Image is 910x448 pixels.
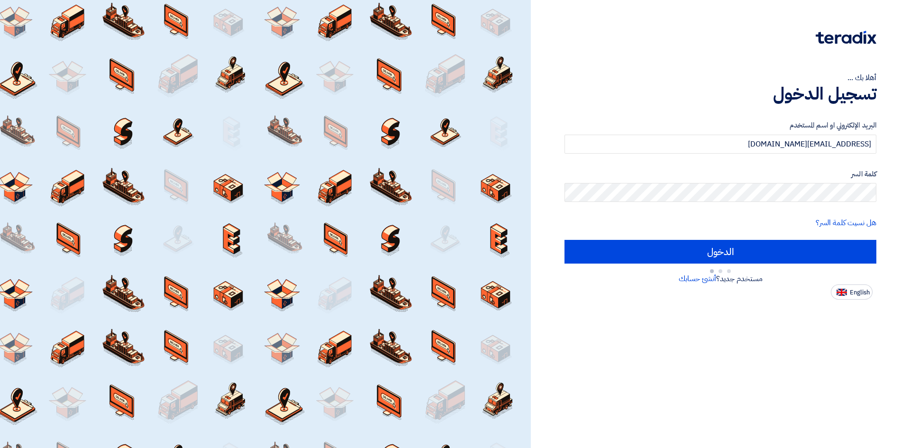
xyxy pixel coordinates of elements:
a: هل نسيت كلمة السر؟ [816,217,876,229]
a: أنشئ حسابك [679,273,716,284]
button: English [831,284,873,300]
input: أدخل بريد العمل الإلكتروني او اسم المستخدم الخاص بك ... [564,135,876,154]
img: Teradix logo [816,31,876,44]
span: English [850,289,870,296]
div: مستخدم جديد؟ [564,273,876,284]
div: أهلا بك ... [564,72,876,83]
label: كلمة السر [564,169,876,180]
label: البريد الإلكتروني او اسم المستخدم [564,120,876,131]
input: الدخول [564,240,876,264]
img: en-US.png [837,289,847,296]
h1: تسجيل الدخول [564,83,876,104]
